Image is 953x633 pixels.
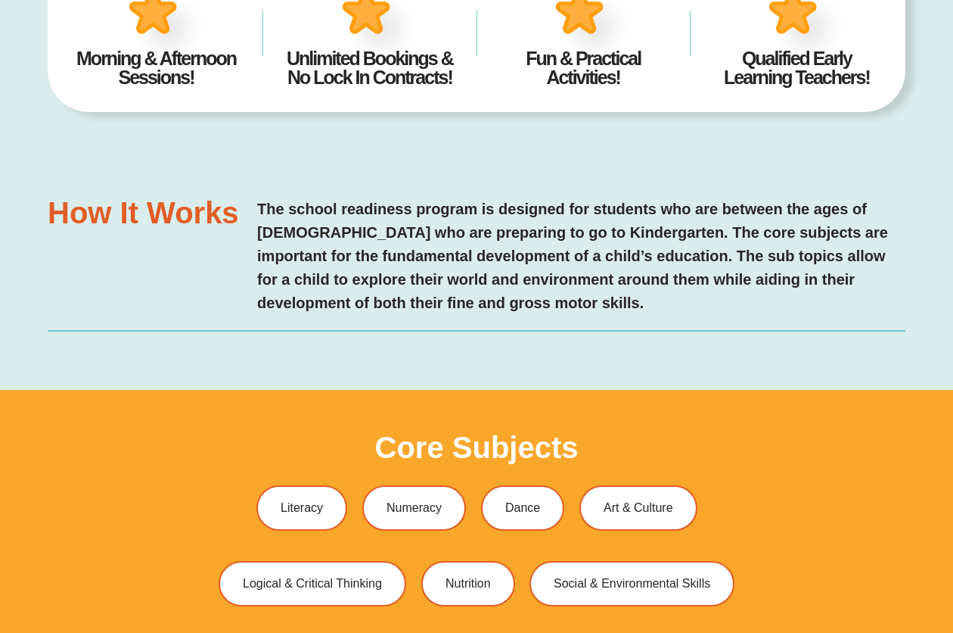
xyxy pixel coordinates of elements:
a: Dance [481,485,564,531]
span: Logical & Critical Thinking [243,578,382,590]
h3: Core Subjects [375,432,579,463]
span: Social & Environmental Skills [554,578,710,590]
a: Art & Culture [579,485,697,531]
span: Numeracy [386,502,442,514]
a: Literacy [256,485,347,531]
button: Add or edit images [396,2,418,23]
a: Logical & Critical Thinking [219,561,406,606]
a: Numeracy [362,485,466,531]
h4: Unlimited Bookings & No Lock In Contracts! [286,49,454,87]
a: Social & Environmental Skills [529,561,734,606]
button: Draw [375,2,396,23]
h4: Qualified Early Learning Teachers! [713,49,881,87]
span: of ⁨0⁩ [90,2,113,23]
button: Text [354,2,375,23]
iframe: Chat Widget [701,463,953,633]
span: Nutrition [445,578,491,590]
h4: Morning & Afternoon Sessions! [73,49,241,87]
h2: The school readiness program is designed for students who are between the ages of [DEMOGRAPHIC_DA... [257,198,905,315]
span: Dance [505,502,540,514]
h3: How it works [48,198,242,228]
span: Literacy [281,502,323,514]
a: Nutrition [421,561,515,606]
span: Art & Culture [604,502,673,514]
h4: Fun & Practical Activities! [499,49,667,87]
